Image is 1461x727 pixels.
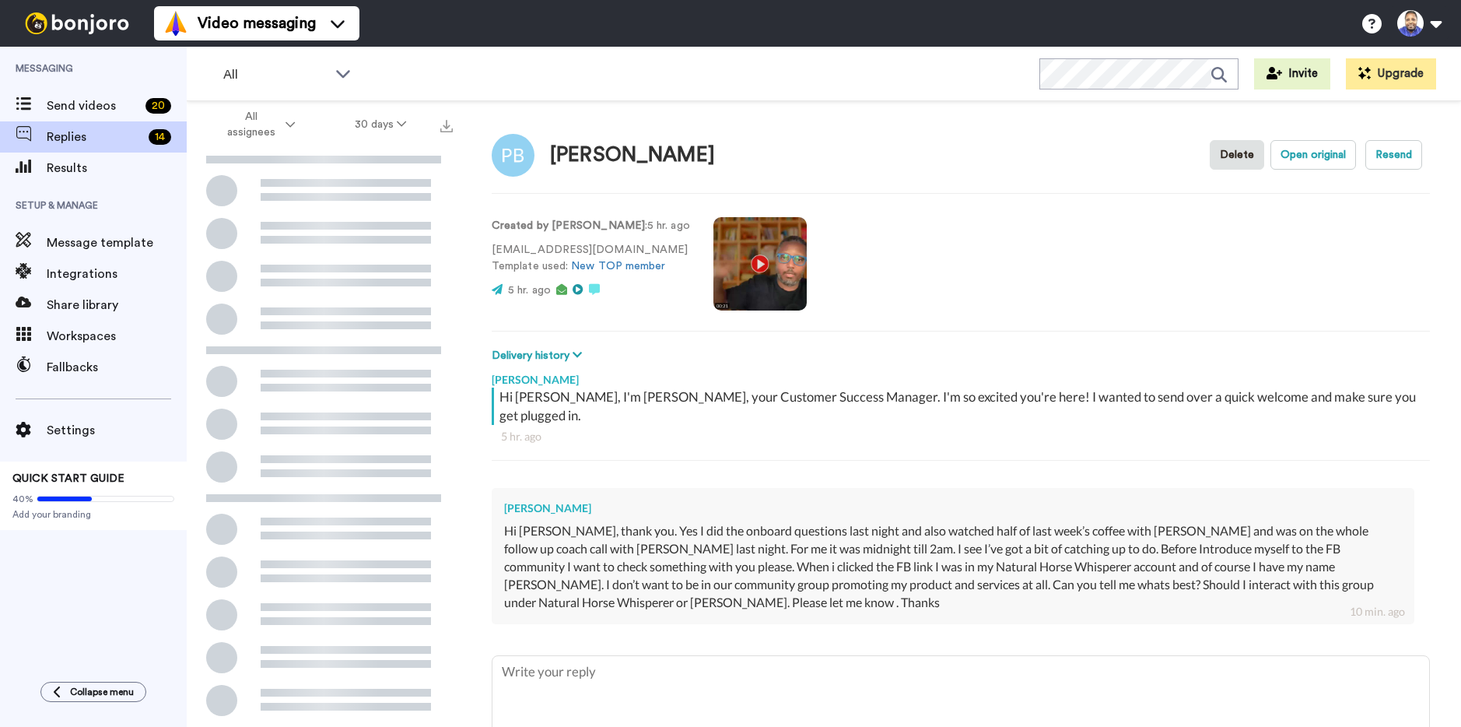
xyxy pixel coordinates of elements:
div: [PERSON_NAME] [504,500,1402,516]
span: Message template [47,234,187,252]
button: Export all results that match these filters now. [436,113,457,136]
div: 10 min. ago [1350,604,1405,620]
div: Hi [PERSON_NAME], thank you. Yes I did the onboard questions last night and also watched half of ... [504,522,1402,611]
img: bj-logo-header-white.svg [19,12,135,34]
div: [PERSON_NAME] [492,364,1430,388]
img: vm-color.svg [163,11,188,36]
button: Resend [1365,140,1422,170]
div: 14 [149,129,171,145]
span: 5 hr. ago [508,285,551,296]
span: Add your branding [12,508,174,521]
button: Open original [1270,140,1356,170]
span: Send videos [47,97,139,115]
span: Integrations [47,265,187,283]
button: Upgrade [1346,58,1436,90]
button: 30 days [325,111,436,139]
div: [PERSON_NAME] [550,144,715,167]
span: Collapse menu [70,686,134,698]
span: Results [47,159,187,177]
span: QUICK START GUIDE [12,473,124,484]
p: : 5 hr. ago [492,218,690,234]
p: [EMAIL_ADDRESS][DOMAIN_NAME] Template used: [492,242,690,275]
div: Hi [PERSON_NAME], I'm [PERSON_NAME], your Customer Success Manager. I'm so excited you're here! I... [499,388,1426,425]
button: All assignees [190,103,325,146]
span: Workspaces [47,327,187,346]
span: Replies [47,128,142,146]
button: Delete [1210,140,1264,170]
button: Invite [1254,58,1330,90]
span: Video messaging [198,12,316,34]
a: New TOP member [571,261,665,272]
span: Fallbacks [47,358,187,377]
img: Image of Peter Bland [492,134,534,177]
img: export.svg [440,120,453,132]
button: Delivery history [492,347,587,364]
span: All assignees [219,109,282,140]
span: 40% [12,493,33,505]
button: Collapse menu [40,682,146,702]
span: Settings [47,421,187,440]
div: 20 [145,98,171,114]
strong: Created by [PERSON_NAME] [492,220,645,231]
span: All [223,65,328,84]
div: 5 hr. ago [501,429,1421,444]
span: Share library [47,296,187,314]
